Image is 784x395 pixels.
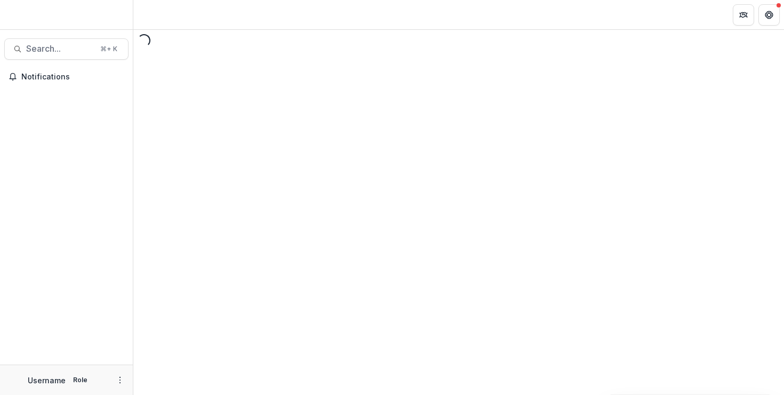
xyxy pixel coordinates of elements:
[98,43,119,55] div: ⌘ + K
[26,44,94,54] span: Search...
[4,38,129,60] button: Search...
[21,72,124,82] span: Notifications
[114,374,126,386] button: More
[758,4,780,26] button: Get Help
[28,375,66,386] p: Username
[70,375,91,385] p: Role
[733,4,754,26] button: Partners
[4,68,129,85] button: Notifications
